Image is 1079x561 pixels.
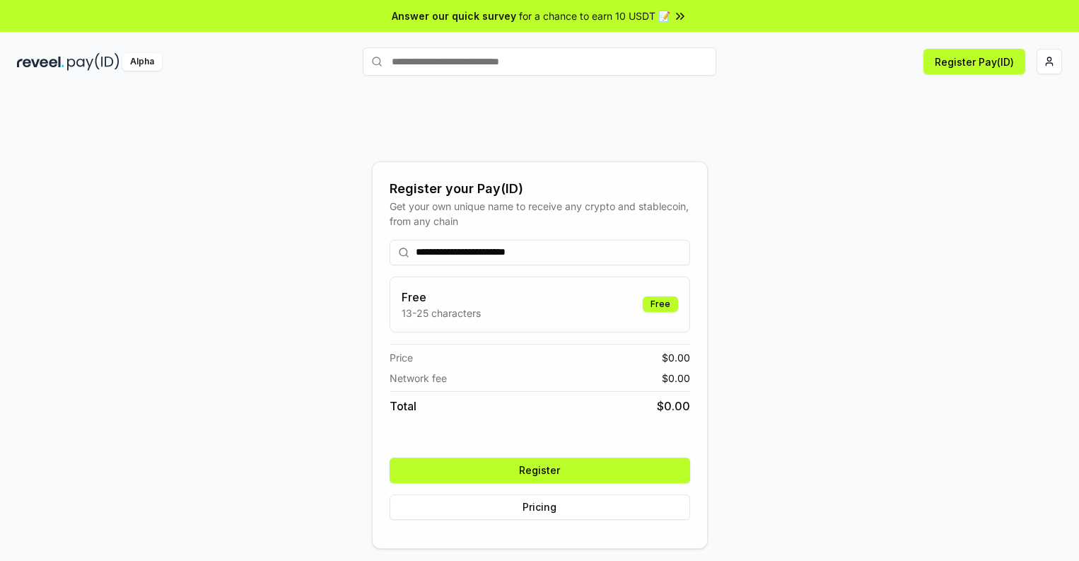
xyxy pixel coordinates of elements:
[390,495,690,520] button: Pricing
[390,398,416,415] span: Total
[390,179,690,199] div: Register your Pay(ID)
[402,289,481,306] h3: Free
[643,296,678,312] div: Free
[662,350,690,365] span: $ 0.00
[519,8,670,23] span: for a chance to earn 10 USDT 📝
[662,371,690,386] span: $ 0.00
[17,53,64,71] img: reveel_dark
[402,306,481,320] p: 13-25 characters
[390,458,690,483] button: Register
[67,53,119,71] img: pay_id
[122,53,162,71] div: Alpha
[392,8,516,23] span: Answer our quick survey
[657,398,690,415] span: $ 0.00
[390,350,413,365] span: Price
[390,199,690,229] div: Get your own unique name to receive any crypto and stablecoin, from any chain
[390,371,447,386] span: Network fee
[923,49,1025,74] button: Register Pay(ID)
